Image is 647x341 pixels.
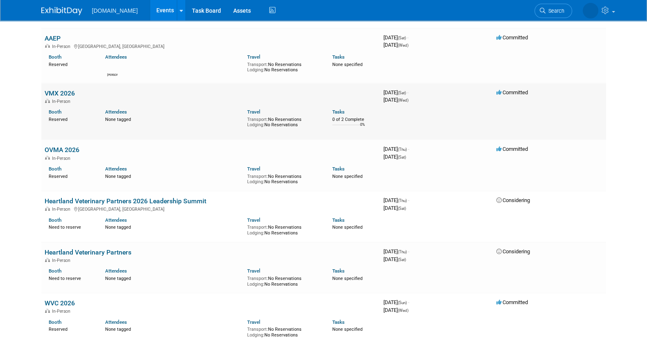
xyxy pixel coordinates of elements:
[247,282,264,287] span: Lodging:
[398,198,407,203] span: (Thu)
[247,332,264,338] span: Lodging:
[496,89,528,95] span: Committed
[247,172,320,185] div: No Reservations No Reservations
[408,146,409,152] span: -
[45,99,50,103] img: In-Person Event
[383,248,409,255] span: [DATE]
[332,109,345,115] a: Tasks
[92,7,138,14] span: [DOMAIN_NAME]
[52,309,73,314] span: In-Person
[45,34,61,42] a: AAEP
[49,274,93,282] div: Need to reserve
[247,327,268,332] span: Transport:
[247,319,260,325] a: Travel
[247,54,260,60] a: Travel
[105,115,241,123] div: None tagged
[105,109,127,115] a: Attendees
[45,248,131,256] a: Heartland Veterinary Partners
[52,44,73,49] span: In-Person
[383,154,406,160] span: [DATE]
[247,179,264,184] span: Lodging:
[49,166,61,172] a: Booth
[52,207,73,212] span: In-Person
[49,319,61,325] a: Booth
[398,257,406,262] span: (Sat)
[105,274,241,282] div: None tagged
[407,89,408,95] span: -
[583,3,598,18] img: Iuliia Bulow
[45,258,50,262] img: In-Person Event
[45,197,206,205] a: Heartland Veterinary Partners 2026 Leadership Summit
[45,43,377,49] div: [GEOGRAPHIC_DATA], [GEOGRAPHIC_DATA]
[247,109,260,115] a: Travel
[398,206,406,211] span: (Sat)
[49,109,61,115] a: Booth
[247,115,320,128] div: No Reservations No Reservations
[247,268,260,274] a: Travel
[332,225,363,230] span: None specified
[398,91,406,95] span: (Sat)
[49,54,61,60] a: Booth
[52,156,73,161] span: In-Person
[45,146,79,154] a: OVMA 2026
[407,34,408,41] span: -
[45,89,75,97] a: VMX 2026
[332,268,345,274] a: Tasks
[332,319,345,325] a: Tasks
[49,217,61,223] a: Booth
[383,299,409,305] span: [DATE]
[247,225,268,230] span: Transport:
[398,43,408,48] span: (Wed)
[332,62,363,67] span: None specified
[496,34,528,41] span: Committed
[49,115,93,123] div: Reserved
[108,62,117,72] img: Shawn Wilkie
[383,146,409,152] span: [DATE]
[496,248,530,255] span: Considering
[105,172,241,180] div: None tagged
[247,60,320,73] div: No Reservations No Reservations
[52,258,73,263] span: In-Person
[408,248,409,255] span: -
[105,268,127,274] a: Attendees
[105,319,127,325] a: Attendees
[383,42,408,48] span: [DATE]
[247,67,264,73] span: Lodging:
[383,197,409,203] span: [DATE]
[45,299,75,307] a: WVC 2026
[49,223,93,230] div: Need to reserve
[332,54,345,60] a: Tasks
[105,217,127,223] a: Attendees
[247,62,268,67] span: Transport:
[398,308,408,313] span: (Wed)
[398,36,406,40] span: (Sat)
[45,207,50,211] img: In-Person Event
[496,299,528,305] span: Committed
[332,174,363,179] span: None specified
[383,97,408,103] span: [DATE]
[332,276,363,281] span: None specified
[45,156,50,160] img: In-Person Event
[247,276,268,281] span: Transport:
[383,89,408,95] span: [DATE]
[247,325,320,338] div: No Reservations No Reservations
[398,250,407,254] span: (Thu)
[332,327,363,332] span: None specified
[332,166,345,172] a: Tasks
[247,274,320,287] div: No Reservations No Reservations
[107,72,117,77] div: Shawn Wilkie
[398,147,407,152] span: (Thu)
[105,223,241,230] div: None tagged
[105,54,127,60] a: Attendees
[408,197,409,203] span: -
[247,230,264,236] span: Lodging:
[496,146,528,152] span: Committed
[105,325,241,332] div: None tagged
[49,60,93,68] div: Reserved
[332,117,377,123] div: 0 of 2 Complete
[49,325,93,332] div: Reserved
[398,300,407,305] span: (Sun)
[398,98,408,102] span: (Wed)
[45,205,377,212] div: [GEOGRAPHIC_DATA], [GEOGRAPHIC_DATA]
[332,217,345,223] a: Tasks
